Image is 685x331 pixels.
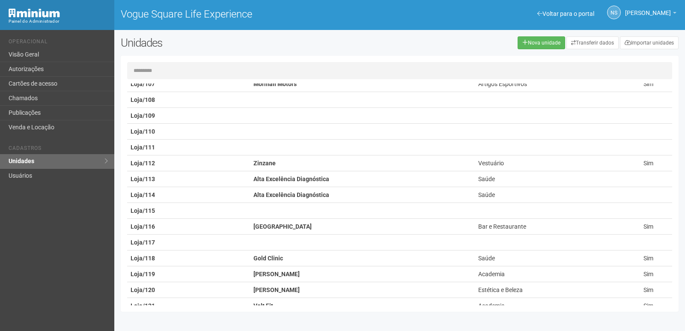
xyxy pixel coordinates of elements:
[253,176,329,182] strong: Alta Excelência Diagnóstica
[131,255,155,262] strong: Loja/118
[131,271,155,277] strong: Loja/119
[475,76,625,92] td: Artigos Esportivos
[9,39,108,48] li: Operacional
[607,6,621,19] a: NS
[131,191,155,198] strong: Loja/114
[643,302,653,309] span: Sim
[131,223,155,230] strong: Loja/116
[643,271,653,277] span: Sim
[475,155,625,171] td: Vestuário
[475,171,625,187] td: Saúde
[643,160,653,167] span: Sim
[131,96,155,103] strong: Loja/108
[475,266,625,282] td: Academia
[9,145,108,154] li: Cadastros
[643,81,653,87] span: Sim
[131,144,155,151] strong: Loja/111
[643,223,653,230] span: Sim
[518,36,565,49] a: Nova unidade
[253,302,273,309] strong: Volt Fit
[131,302,155,309] strong: Loja/121
[253,223,312,230] strong: [GEOGRAPHIC_DATA]
[475,282,625,298] td: Estética e Beleza
[643,286,653,293] span: Sim
[253,191,329,198] strong: Alta Excelência Diagnóstica
[131,112,155,119] strong: Loja/109
[475,298,625,314] td: Academia
[131,176,155,182] strong: Loja/113
[131,81,155,87] strong: Loja/107
[537,10,594,17] a: Voltar para o portal
[131,207,155,214] strong: Loja/115
[9,18,108,25] div: Painel do Administrador
[253,286,300,293] strong: [PERSON_NAME]
[121,9,393,20] h1: Vogue Square Life Experience
[475,250,625,266] td: Saúde
[253,271,300,277] strong: [PERSON_NAME]
[131,239,155,246] strong: Loja/117
[625,11,676,18] a: [PERSON_NAME]
[253,81,297,87] strong: Mormaii Motors
[253,255,283,262] strong: Gold Clinic
[131,128,155,135] strong: Loja/110
[475,219,625,235] td: Bar e Restaurante
[131,286,155,293] strong: Loja/120
[253,160,276,167] strong: Zinzane
[620,36,679,49] a: Importar unidades
[121,36,346,49] h2: Unidades
[9,9,60,18] img: Minium
[566,36,619,49] a: Transferir dados
[643,255,653,262] span: Sim
[625,1,671,16] span: Nicolle Silva
[131,160,155,167] strong: Loja/112
[475,187,625,203] td: Saúde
